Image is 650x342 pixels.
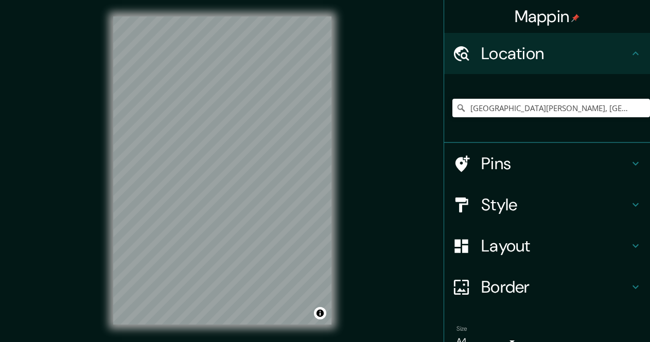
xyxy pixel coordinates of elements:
[444,266,650,308] div: Border
[444,184,650,225] div: Style
[571,14,579,22] img: pin-icon.png
[481,236,629,256] h4: Layout
[515,6,580,27] h4: Mappin
[456,325,467,333] label: Size
[444,225,650,266] div: Layout
[481,153,629,174] h4: Pins
[481,194,629,215] h4: Style
[558,302,639,331] iframe: Help widget launcher
[113,16,331,325] canvas: Map
[481,277,629,297] h4: Border
[444,143,650,184] div: Pins
[481,43,629,64] h4: Location
[452,99,650,117] input: Pick your city or area
[314,307,326,319] button: Toggle attribution
[444,33,650,74] div: Location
